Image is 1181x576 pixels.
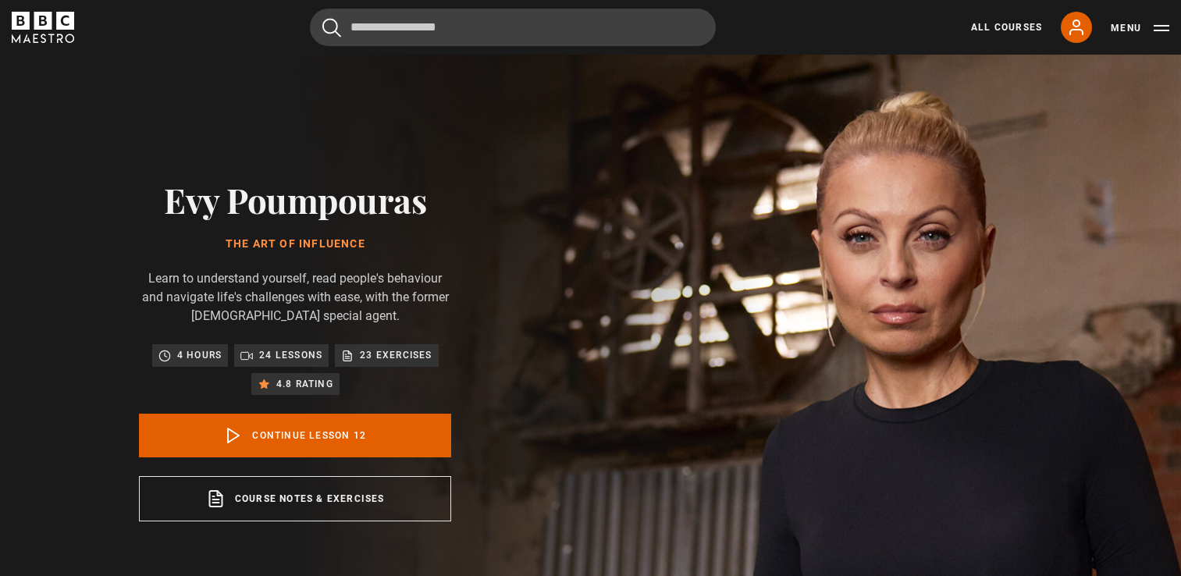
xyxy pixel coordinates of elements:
[276,376,333,392] p: 4.8 rating
[139,238,451,251] h1: The Art of Influence
[322,18,341,37] button: Submit the search query
[177,347,222,363] p: 4 hours
[1111,20,1169,36] button: Toggle navigation
[310,9,716,46] input: Search
[139,476,451,521] a: Course notes & exercises
[12,12,74,43] svg: BBC Maestro
[360,347,432,363] p: 23 exercises
[139,269,451,325] p: Learn to understand yourself, read people's behaviour and navigate life's challenges with ease, w...
[971,20,1042,34] a: All Courses
[259,347,322,363] p: 24 lessons
[139,414,451,457] a: Continue lesson 12
[139,180,451,219] h2: Evy Poumpouras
